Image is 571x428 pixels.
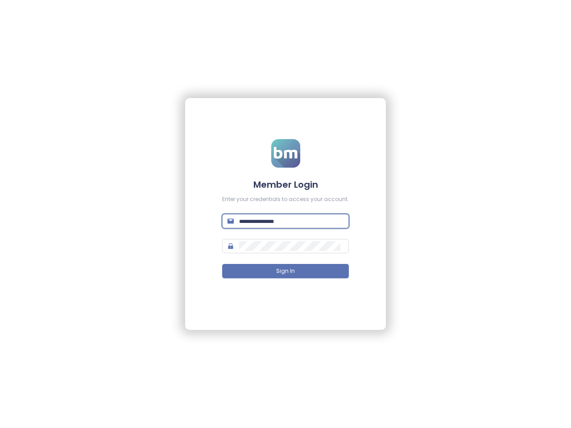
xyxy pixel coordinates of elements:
h4: Member Login [222,178,349,191]
button: Sign In [222,264,349,278]
span: mail [228,218,234,224]
span: lock [228,243,234,249]
div: Enter your credentials to access your account. [222,195,349,204]
img: logo [271,139,300,168]
span: Sign In [276,267,295,276]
